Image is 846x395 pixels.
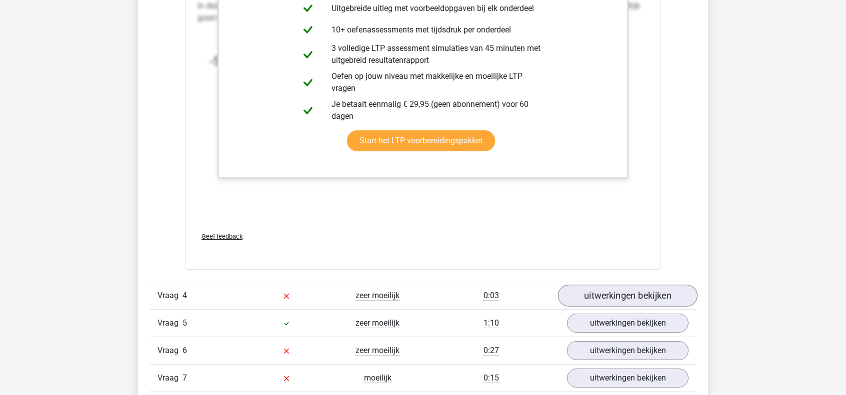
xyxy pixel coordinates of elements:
[567,314,688,333] a: uitwerkingen bekijken
[347,130,495,151] a: Start het LTP voorbereidingspakket
[567,369,688,388] a: uitwerkingen bekijken
[182,291,187,300] span: 4
[355,346,399,356] span: zeer moeilijk
[157,290,182,302] span: Vraag
[355,318,399,328] span: zeer moeilijk
[157,317,182,329] span: Vraag
[157,345,182,357] span: Vraag
[483,318,499,328] span: 1:10
[182,318,187,328] span: 5
[182,346,187,355] span: 6
[483,373,499,383] span: 0:15
[157,372,182,384] span: Vraag
[201,233,242,240] span: Geef feedback
[355,291,399,301] span: zeer moeilijk
[182,373,187,383] span: 7
[567,341,688,360] a: uitwerkingen bekijken
[483,291,499,301] span: 0:03
[209,53,221,68] tspan: -5
[364,373,391,383] span: moeilijk
[483,346,499,356] span: 0:27
[558,285,697,307] a: uitwerkingen bekijken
